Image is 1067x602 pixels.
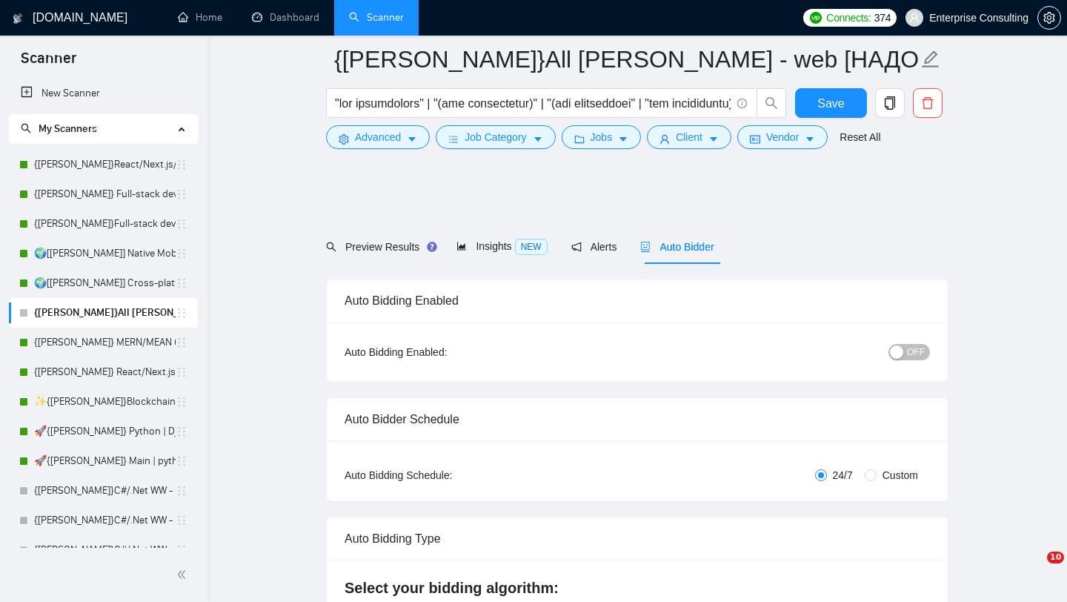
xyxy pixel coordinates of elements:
a: {[PERSON_NAME]} React/Next.js/Node.js (Long-term, All Niches) [34,357,176,387]
span: holder [176,337,187,348]
a: ✨{[PERSON_NAME]}Blockchain WW [34,387,176,417]
button: Save [795,88,867,118]
span: holder [176,366,187,378]
span: caret-down [708,133,719,145]
span: My Scanners [39,122,97,135]
span: holder [176,307,187,319]
span: search [326,242,336,252]
a: {[PERSON_NAME]}React/Next.js/Node.js (Long-term, All Niches) [34,150,176,179]
button: folderJobscaret-down [562,125,642,149]
a: dashboardDashboard [252,11,319,24]
button: delete [913,88,943,118]
a: Reset All [840,129,880,145]
li: {Kate}Full-stack devs WW (<1 month) - pain point [9,209,198,239]
a: {[PERSON_NAME]}All [PERSON_NAME] - web [НАДО ПЕРЕДЕЛАТЬ] [34,298,176,328]
span: Advanced [355,129,401,145]
span: user [659,133,670,145]
div: Tooltip anchor [425,240,439,254]
div: Auto Bidding Type [345,517,930,560]
span: holder [176,515,187,526]
li: {Kate}C#/.Net WW - best match [9,476,198,506]
span: 374 [874,10,891,26]
span: holder [176,485,187,497]
span: Scanner [9,47,88,79]
span: holder [176,188,187,200]
span: caret-down [407,133,417,145]
input: Search Freelance Jobs... [335,94,731,113]
div: Auto Bidding Schedule: [345,467,539,483]
span: holder [176,277,187,289]
span: Save [817,94,844,113]
span: My Scanners [21,122,97,135]
a: {[PERSON_NAME]} MERN/MEAN (Enterprise & SaaS) [34,328,176,357]
span: edit [921,50,940,69]
span: Preview Results [326,241,433,253]
img: upwork-logo.png [810,12,822,24]
li: {Kate}C#/.Net WW - best match (<1 month) [9,535,198,565]
span: 10 [1047,552,1064,563]
span: caret-down [533,133,543,145]
span: holder [176,455,187,467]
button: search [757,88,786,118]
span: delete [914,96,942,110]
button: barsJob Categorycaret-down [436,125,555,149]
span: 24/7 [827,467,859,483]
span: holder [176,248,187,259]
span: robot [640,242,651,252]
span: Custom [877,467,924,483]
span: Insights [456,240,547,252]
span: NEW [515,239,548,255]
span: area-chart [456,241,467,251]
a: {[PERSON_NAME]}C#/.Net WW - best match (not preferred location) [34,506,176,535]
li: 🌍[Kate] Cross-platform Mobile WW [9,268,198,298]
span: setting [1038,12,1060,24]
button: userClientcaret-down [647,125,731,149]
li: 🌍[Kate] Native Mobile WW [9,239,198,268]
div: Auto Bidding Enabled: [345,344,539,360]
button: idcardVendorcaret-down [737,125,828,149]
span: search [21,123,31,133]
span: Vendor [766,129,799,145]
span: caret-down [805,133,815,145]
span: Job Category [465,129,526,145]
a: setting [1037,12,1061,24]
li: New Scanner [9,79,198,108]
li: {Kate} Full-stack devs WW - pain point [9,179,198,209]
a: New Scanner [21,79,186,108]
span: holder [176,218,187,230]
a: {[PERSON_NAME]}Full-stack devs WW (<1 month) - pain point [34,209,176,239]
span: search [757,96,785,110]
a: 🚀{[PERSON_NAME]} Python | Django | AI / [34,417,176,446]
li: {Kate}All stack WW - web [НАДО ПЕРЕДЕЛАТЬ] [9,298,198,328]
li: {Kate} MERN/MEAN (Enterprise & SaaS) [9,328,198,357]
img: logo [13,7,23,30]
span: double-left [176,567,191,582]
li: ✨{ILYA}Blockchain WW [9,387,198,417]
div: Auto Bidding Enabled [345,279,930,322]
button: settingAdvancedcaret-down [326,125,430,149]
span: idcard [750,133,760,145]
div: Auto Bidder Schedule [345,398,930,440]
span: holder [176,426,187,437]
span: notification [571,242,582,252]
span: Connects: [826,10,871,26]
li: 🚀{ILYA} Main | python | django | AI (+less than 30 h) [9,446,198,476]
a: 🌍[[PERSON_NAME]] Native Mobile WW [34,239,176,268]
span: caret-down [618,133,628,145]
a: {[PERSON_NAME]}C#/.Net WW - best match (<1 month) [34,535,176,565]
button: copy [875,88,905,118]
span: Alerts [571,241,617,253]
span: folder [574,133,585,145]
a: searchScanner [349,11,404,24]
a: 🚀{[PERSON_NAME]} Main | python | django | AI (+less than 30 h) [34,446,176,476]
span: setting [339,133,349,145]
a: 🌍[[PERSON_NAME]] Cross-platform Mobile WW [34,268,176,298]
iframe: Intercom live chat [1017,552,1052,587]
li: 🚀{ILYA} Python | Django | AI / [9,417,198,446]
li: {Kate}React/Next.js/Node.js (Long-term, All Niches) [9,150,198,179]
a: homeHome [178,11,222,24]
a: {[PERSON_NAME]}C#/.Net WW - best match [34,476,176,506]
span: Jobs [591,129,613,145]
span: holder [176,544,187,556]
li: {ILYA} React/Next.js/Node.js (Long-term, All Niches) [9,357,198,387]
